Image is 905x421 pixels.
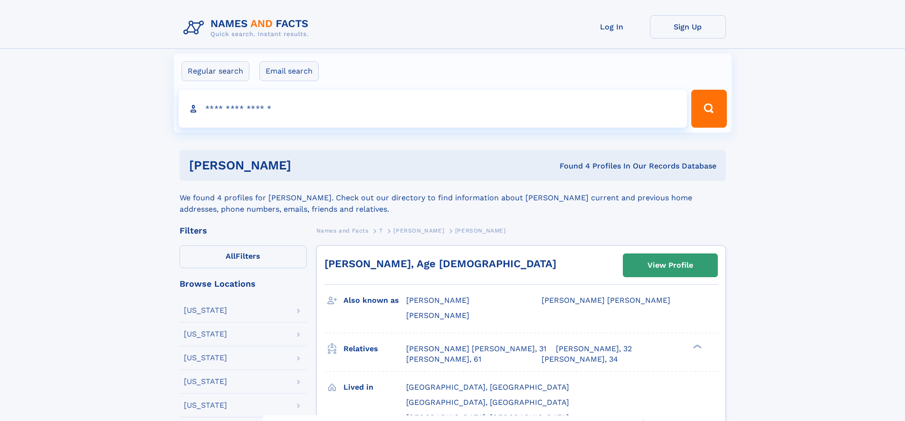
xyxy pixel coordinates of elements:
[542,354,618,365] a: [PERSON_NAME], 34
[343,379,406,395] h3: Lived in
[623,254,717,277] a: View Profile
[379,225,383,236] a: T
[343,292,406,309] h3: Also known as
[259,61,319,81] label: Email search
[406,296,469,305] span: [PERSON_NAME]
[184,307,227,314] div: [US_STATE]
[406,354,481,365] a: [PERSON_NAME], 61
[406,311,469,320] span: [PERSON_NAME]
[180,15,316,41] img: Logo Names and Facts
[691,90,726,128] button: Search Button
[379,227,383,234] span: T
[180,181,726,215] div: We found 4 profiles for [PERSON_NAME]. Check out our directory to find information about [PERSON_...
[181,61,249,81] label: Regular search
[406,383,569,392] span: [GEOGRAPHIC_DATA], [GEOGRAPHIC_DATA]
[184,354,227,362] div: [US_STATE]
[691,343,702,349] div: ❯
[650,15,726,38] a: Sign Up
[324,258,556,270] a: [PERSON_NAME], Age [DEMOGRAPHIC_DATA]
[406,398,569,407] span: [GEOGRAPHIC_DATA], [GEOGRAPHIC_DATA]
[180,226,307,235] div: Filters
[184,402,227,409] div: [US_STATE]
[574,15,650,38] a: Log In
[189,159,426,171] h1: [PERSON_NAME]
[455,227,506,234] span: [PERSON_NAME]
[393,227,444,234] span: [PERSON_NAME]
[179,90,687,128] input: search input
[648,254,693,276] div: View Profile
[343,341,406,357] h3: Relatives
[226,252,236,261] span: All
[316,225,369,236] a: Names and Facts
[556,344,632,354] a: [PERSON_NAME], 32
[393,225,444,236] a: [PERSON_NAME]
[180,245,307,268] label: Filters
[184,378,227,385] div: [US_STATE]
[425,161,716,171] div: Found 4 Profiles In Our Records Database
[542,296,670,305] span: [PERSON_NAME] [PERSON_NAME]
[184,330,227,338] div: [US_STATE]
[180,280,307,288] div: Browse Locations
[406,344,546,354] a: [PERSON_NAME] [PERSON_NAME], 31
